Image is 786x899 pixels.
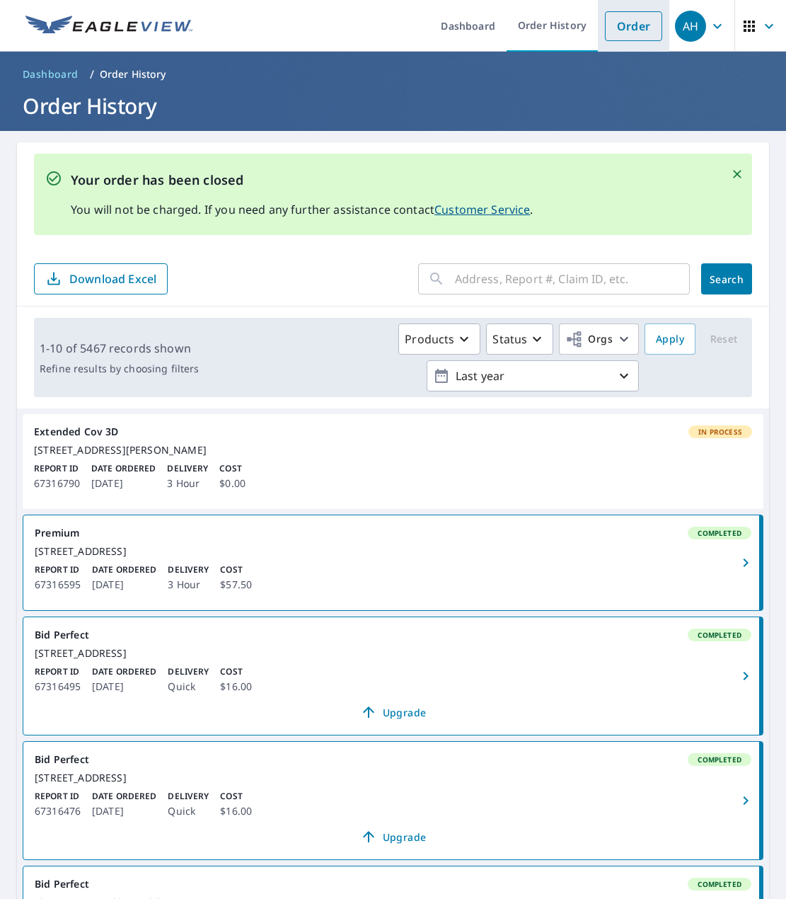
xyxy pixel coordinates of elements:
p: [DATE] [92,803,156,820]
p: 67316495 [35,678,81,695]
nav: breadcrumb [17,63,769,86]
p: Report ID [35,790,81,803]
span: Completed [689,528,750,538]
p: $16.00 [220,803,252,820]
p: $16.00 [220,678,252,695]
p: 1-10 of 5467 records shown [40,340,199,357]
span: Upgrade [43,828,743,845]
p: 3 Hour [167,475,208,492]
p: Report ID [34,462,80,475]
input: Address, Report #, Claim ID, etc. [455,259,690,299]
p: [DATE] [92,678,156,695]
div: Extended Cov 3D [34,425,752,438]
p: [DATE] [91,475,156,492]
button: Apply [645,323,695,355]
div: Premium [35,527,751,539]
p: Quick [168,678,209,695]
h1: Order History [17,91,769,120]
div: Bid Perfect [35,878,751,891]
button: Last year [427,360,639,391]
a: Bid PerfectCompleted[STREET_ADDRESS]Report ID67316476Date Ordered[DATE]DeliveryQuickCost$16.00Upg... [23,742,763,859]
a: Order [605,11,662,41]
p: Last year [450,364,615,389]
div: [STREET_ADDRESS] [35,772,751,784]
p: Refine results by choosing filters [40,362,199,375]
a: Dashboard [17,63,84,86]
p: Cost [220,790,252,803]
a: Customer Service [434,202,530,217]
p: Delivery [168,563,209,576]
a: Bid PerfectCompleted[STREET_ADDRESS]Report ID67316495Date Ordered[DATE]DeliveryQuickCost$16.00Upg... [23,617,763,735]
p: 67316476 [35,803,81,820]
span: Dashboard [23,67,79,81]
button: Close [728,165,746,183]
p: Date Ordered [92,665,156,678]
button: Products [398,323,480,355]
button: Search [701,263,752,294]
p: Download Excel [69,271,156,287]
button: Download Excel [34,263,168,294]
span: Upgrade [43,704,743,721]
span: Search [712,273,741,286]
p: Cost [220,563,252,576]
p: Report ID [35,563,81,576]
button: Status [486,323,553,355]
div: [STREET_ADDRESS] [35,545,751,558]
p: Order History [100,67,166,81]
span: In Process [690,427,751,437]
span: Completed [689,755,750,765]
a: Extended Cov 3DIn Process[STREET_ADDRESS][PERSON_NAME]Report ID67316790Date Ordered[DATE]Delivery... [23,414,763,509]
p: Date Ordered [92,790,156,803]
a: Upgrade [35,825,751,848]
span: Apply [656,331,684,348]
p: Delivery [168,790,209,803]
span: Completed [689,630,750,640]
p: Delivery [167,462,208,475]
p: Report ID [35,665,81,678]
div: AH [675,11,706,42]
p: Cost [219,462,245,475]
a: Upgrade [35,701,751,723]
div: Bid Perfect [35,753,751,766]
div: [STREET_ADDRESS] [35,647,751,660]
button: Orgs [559,323,639,355]
p: [DATE] [92,576,156,593]
p: 3 Hour [168,576,209,593]
a: PremiumCompleted[STREET_ADDRESS]Report ID67316595Date Ordered[DATE]Delivery3 HourCost$57.50 [23,515,763,610]
p: $57.50 [220,576,252,593]
p: Delivery [168,665,209,678]
p: Quick [168,803,209,820]
p: Your order has been closed [71,171,533,190]
p: Status [492,331,527,348]
p: Products [405,331,454,348]
div: [STREET_ADDRESS][PERSON_NAME] [34,444,752,457]
img: EV Logo [25,16,192,37]
p: 67316790 [34,475,80,492]
span: Orgs [565,331,613,348]
p: $0.00 [219,475,245,492]
p: Cost [220,665,252,678]
p: Date Ordered [92,563,156,576]
p: You will not be charged. If you need any further assistance contact . [71,201,533,218]
p: 67316595 [35,576,81,593]
div: Bid Perfect [35,629,751,641]
span: Completed [689,879,750,889]
p: Date Ordered [91,462,156,475]
li: / [90,66,94,83]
